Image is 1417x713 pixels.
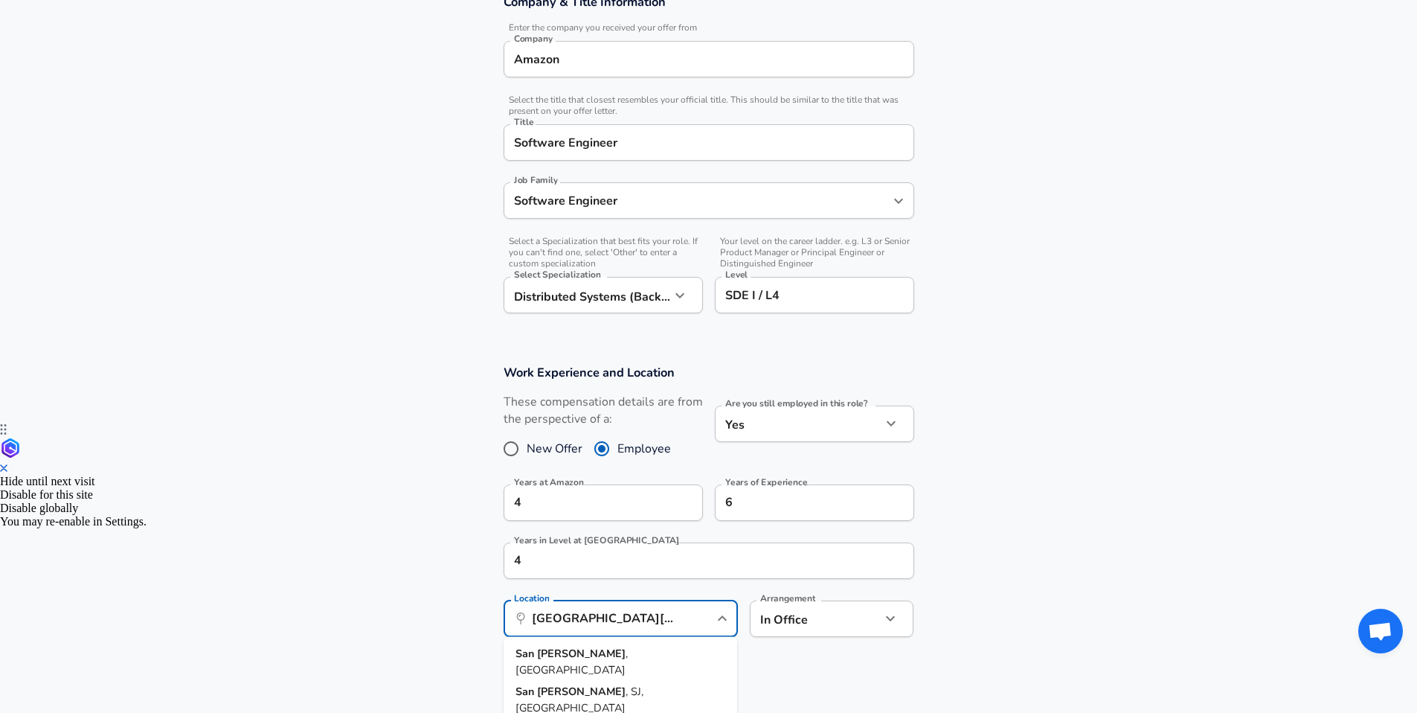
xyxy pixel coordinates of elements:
[514,176,558,185] label: Job Family
[510,189,885,212] input: Software Engineer
[725,478,807,487] label: Years of Experience
[750,601,859,637] div: In Office
[514,34,553,43] label: Company
[510,48,907,71] input: Google
[715,236,914,269] span: Your level on the career ladder. e.g. L3 or Senior Product Manager or Principal Engineer or Disti...
[504,95,914,117] span: Select the title that closest resembles your official title. This should be similar to the title ...
[712,608,733,629] button: Close
[514,118,533,127] label: Title
[715,406,881,442] div: Yes
[888,191,909,211] button: Open
[504,394,703,428] label: These compensation details are from the perspective of a:
[537,646,626,661] strong: [PERSON_NAME]
[515,646,628,677] span: , [GEOGRAPHIC_DATA]
[504,485,670,521] input: 0
[504,22,914,33] span: Enter the company you received your offer from
[725,399,867,408] label: Are you still employed in this role?
[617,440,671,458] span: Employee
[504,277,670,313] div: Distributed Systems (Back-End)
[504,364,914,381] h3: Work Experience and Location
[514,270,600,279] label: Select Specialization
[527,440,582,458] span: New Offer
[514,536,680,545] label: Years in Level at [GEOGRAPHIC_DATA]
[514,478,584,487] label: Years at Amazon
[504,236,703,269] span: Select a Specialization that best fits your role. If you can't find one, select 'Other' to enter ...
[504,543,881,579] input: 1
[715,485,881,521] input: 7
[1358,609,1403,653] div: Open chat
[760,594,815,603] label: Arrangement
[514,594,549,603] label: Location
[510,131,907,154] input: Software Engineer
[515,646,537,661] strong: San
[515,684,537,699] strong: San
[537,684,626,699] strong: [PERSON_NAME]
[722,284,907,307] input: L3
[725,270,748,279] label: Level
